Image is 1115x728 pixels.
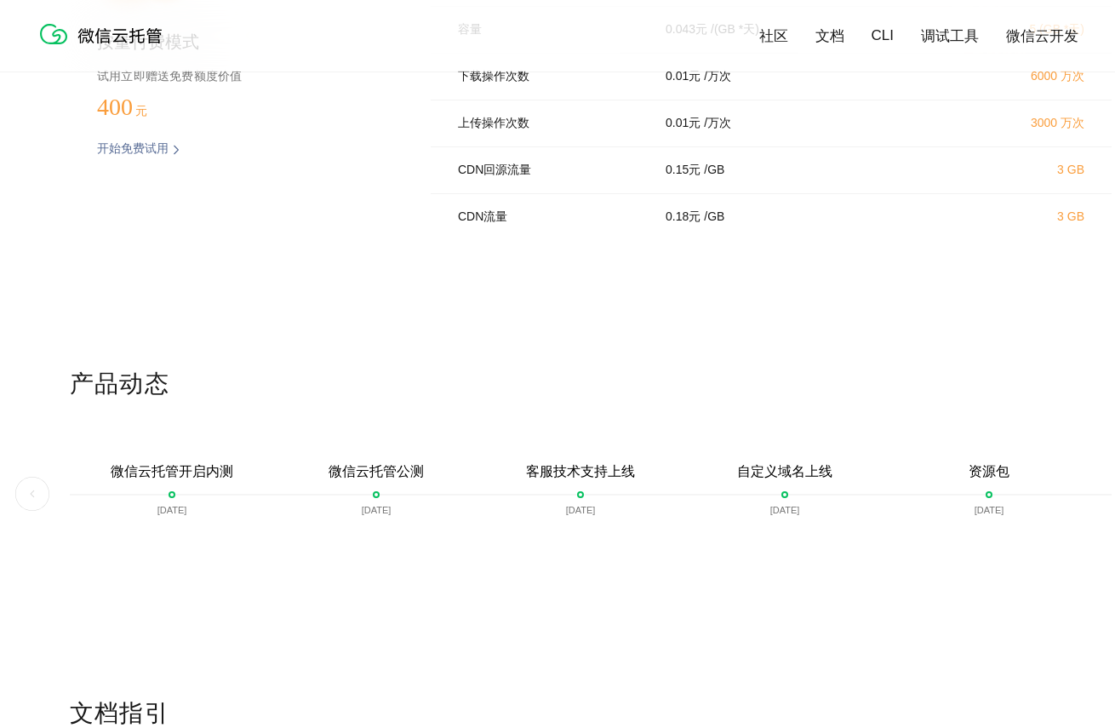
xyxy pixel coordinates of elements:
p: / GB [704,209,724,225]
a: 文档 [815,26,844,46]
p: [DATE] [770,505,800,515]
p: 0.18 元 [666,209,700,225]
p: 6000 万次 [935,69,1084,84]
p: 400 [97,94,182,121]
p: 3 GB [935,209,1084,223]
span: 元 [135,105,147,118]
a: 社区 [759,26,788,46]
p: 0.01 元 [666,69,700,84]
p: [DATE] [362,505,392,515]
p: / 万次 [704,69,731,84]
p: 资源包 [969,463,1009,481]
a: 微信云开发 [1006,26,1078,46]
a: CLI [872,27,894,44]
p: [DATE] [566,505,596,515]
p: 下载操作次数 [458,69,642,84]
p: / GB [704,163,724,178]
p: 上传操作次数 [458,116,642,131]
img: 微信云托管 [37,17,173,51]
p: 开始免费试用 [97,141,169,158]
p: [DATE] [157,505,187,515]
p: 客服技术支持上线 [526,463,635,481]
p: CDN流量 [458,209,642,225]
p: 3000 万次 [935,116,1084,131]
p: 0.15 元 [666,163,700,178]
a: 微信云托管 [37,39,173,54]
p: 自定义域名上线 [737,463,832,481]
p: 微信云托管公测 [329,463,424,481]
p: [DATE] [975,505,1004,515]
a: 调试工具 [921,26,979,46]
p: / 万次 [704,116,731,131]
p: CDN回源流量 [458,163,642,178]
p: 0.01 元 [666,116,700,131]
p: 微信云托管开启内测 [111,463,233,481]
p: 3 GB [935,163,1084,176]
p: 产品动态 [70,368,1112,402]
p: 试用立即赠送免费额度价值 [97,65,376,87]
img: button_left.svg [15,477,49,511]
